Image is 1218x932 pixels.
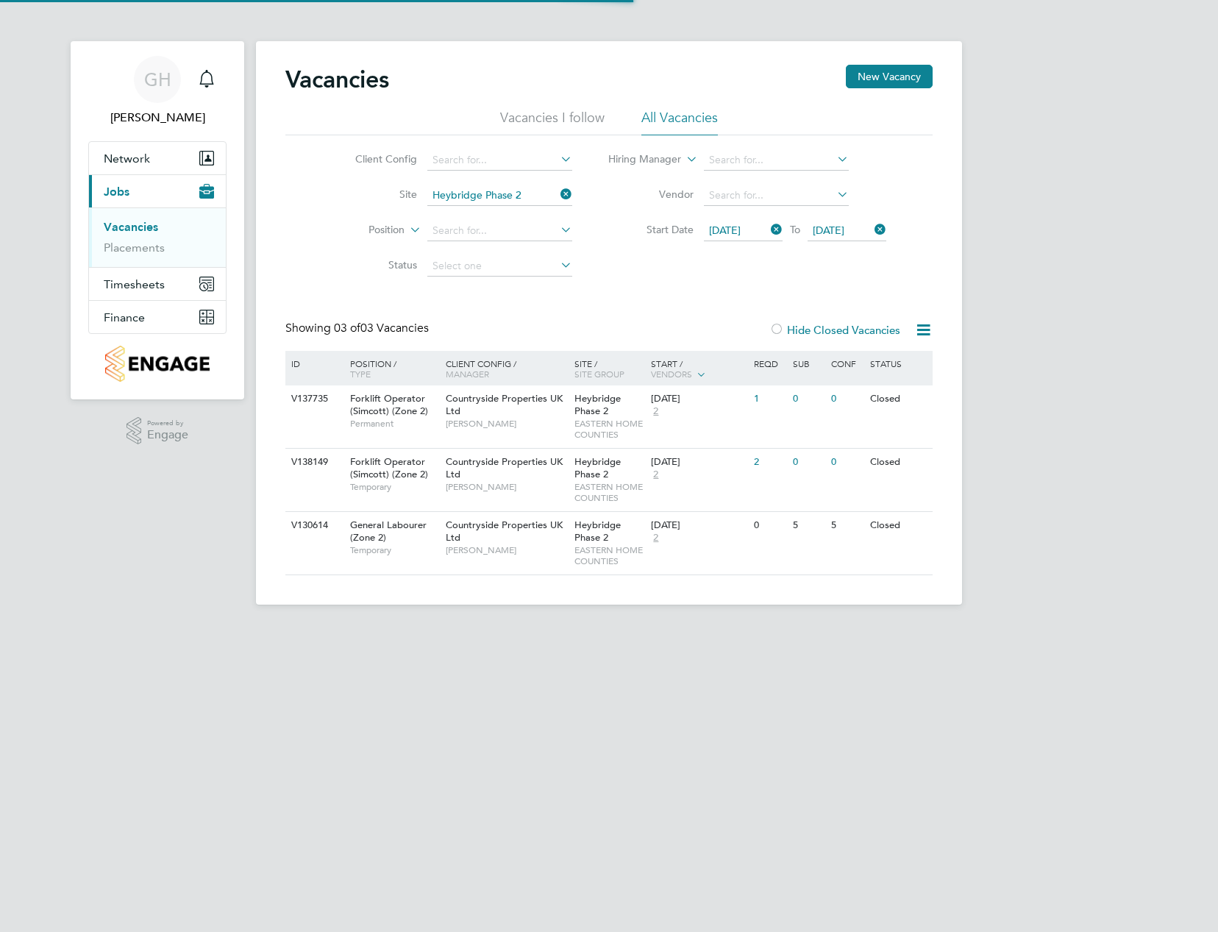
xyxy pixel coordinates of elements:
[750,385,788,413] div: 1
[446,392,563,417] span: Countryside Properties UK Ltd
[89,142,226,174] button: Network
[651,456,747,469] div: [DATE]
[446,544,567,556] span: [PERSON_NAME]
[104,241,165,255] a: Placements
[89,268,226,300] button: Timesheets
[789,351,827,376] div: Sub
[332,258,417,271] label: Status
[104,277,165,291] span: Timesheets
[596,152,681,167] label: Hiring Manager
[285,65,389,94] h2: Vacancies
[574,418,644,441] span: EASTERN HOME COUNTIES
[350,392,428,417] span: Forklift Operator (Simcott) (Zone 2)
[147,417,188,430] span: Powered by
[332,152,417,166] label: Client Config
[71,41,244,399] nav: Main navigation
[827,385,866,413] div: 0
[500,109,605,135] li: Vacancies I follow
[88,346,227,382] a: Go to home page
[288,449,339,476] div: V138149
[750,512,788,539] div: 0
[574,519,621,544] span: Heybridge Phase 2
[350,481,438,493] span: Temporary
[288,351,339,376] div: ID
[571,351,648,386] div: Site /
[446,481,567,493] span: [PERSON_NAME]
[334,321,429,335] span: 03 Vacancies
[827,449,866,476] div: 0
[866,385,930,413] div: Closed
[104,152,150,166] span: Network
[427,185,572,206] input: Search for...
[104,185,129,199] span: Jobs
[350,418,438,430] span: Permanent
[786,220,805,239] span: To
[641,109,718,135] li: All Vacancies
[288,385,339,413] div: V137735
[446,418,567,430] span: [PERSON_NAME]
[651,393,747,405] div: [DATE]
[866,449,930,476] div: Closed
[288,512,339,539] div: V130614
[651,368,692,380] span: Vendors
[866,512,930,539] div: Closed
[651,532,660,544] span: 2
[350,544,438,556] span: Temporary
[574,368,624,380] span: Site Group
[750,351,788,376] div: Reqd
[89,301,226,333] button: Finance
[144,70,171,89] span: GH
[704,185,849,206] input: Search for...
[350,519,427,544] span: General Labourer (Zone 2)
[427,221,572,241] input: Search for...
[709,224,741,237] span: [DATE]
[827,351,866,376] div: Conf
[89,207,226,267] div: Jobs
[574,481,644,504] span: EASTERN HOME COUNTIES
[427,150,572,171] input: Search for...
[750,449,788,476] div: 2
[651,469,660,481] span: 2
[769,323,900,337] label: Hide Closed Vacancies
[446,455,563,480] span: Countryside Properties UK Ltd
[105,346,209,382] img: countryside-properties-logo-retina.png
[609,188,694,201] label: Vendor
[88,109,227,127] span: Gemma Hone
[574,544,644,567] span: EASTERN HOME COUNTIES
[813,224,844,237] span: [DATE]
[442,351,571,386] div: Client Config /
[127,417,189,445] a: Powered byEngage
[334,321,360,335] span: 03 of
[320,223,405,238] label: Position
[651,519,747,532] div: [DATE]
[846,65,933,88] button: New Vacancy
[427,256,572,277] input: Select one
[339,351,442,386] div: Position /
[285,321,432,336] div: Showing
[350,368,371,380] span: Type
[446,519,563,544] span: Countryside Properties UK Ltd
[104,310,145,324] span: Finance
[704,150,849,171] input: Search for...
[789,449,827,476] div: 0
[574,455,621,480] span: Heybridge Phase 2
[446,368,489,380] span: Manager
[827,512,866,539] div: 5
[651,405,660,418] span: 2
[647,351,750,388] div: Start /
[89,175,226,207] button: Jobs
[789,512,827,539] div: 5
[332,188,417,201] label: Site
[866,351,930,376] div: Status
[350,455,428,480] span: Forklift Operator (Simcott) (Zone 2)
[104,220,158,234] a: Vacancies
[147,429,188,441] span: Engage
[574,392,621,417] span: Heybridge Phase 2
[88,56,227,127] a: GH[PERSON_NAME]
[789,385,827,413] div: 0
[609,223,694,236] label: Start Date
